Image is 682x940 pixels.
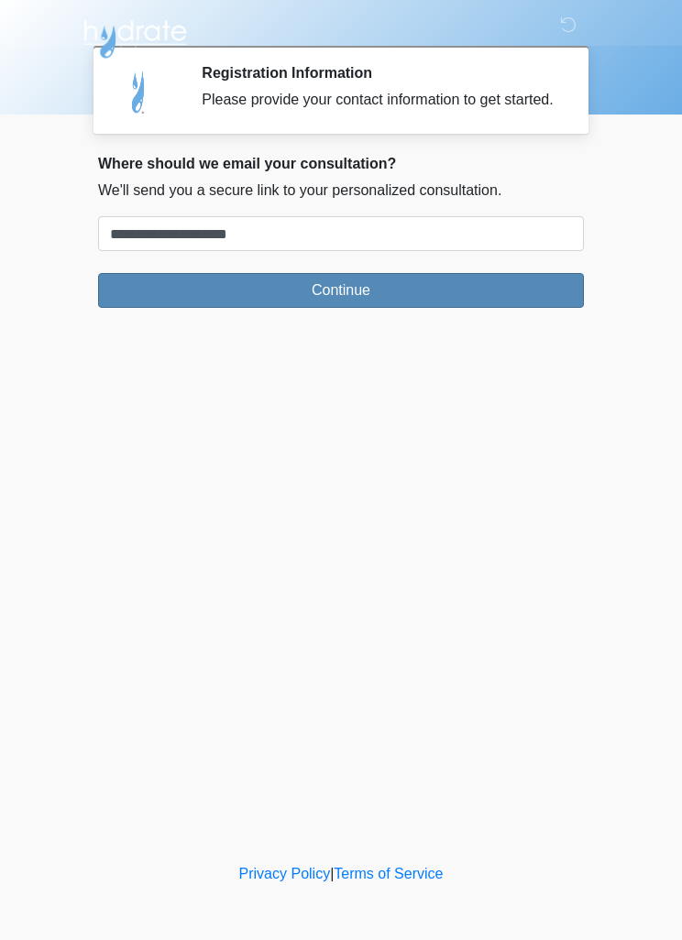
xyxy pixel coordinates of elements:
[330,866,334,881] a: |
[334,866,443,881] a: Terms of Service
[239,866,331,881] a: Privacy Policy
[202,89,556,111] div: Please provide your contact information to get started.
[80,14,190,60] img: Hydrate IV Bar - Scottsdale Logo
[98,273,584,308] button: Continue
[98,155,584,172] h2: Where should we email your consultation?
[112,64,167,119] img: Agent Avatar
[98,180,584,202] p: We'll send you a secure link to your personalized consultation.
